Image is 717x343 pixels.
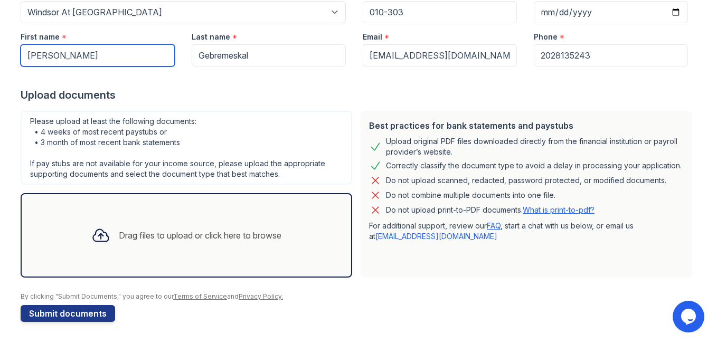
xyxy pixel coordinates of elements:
[386,159,682,172] div: Correctly classify the document type to avoid a delay in processing your application.
[369,119,684,132] div: Best practices for bank statements and paystubs
[21,305,115,322] button: Submit documents
[192,32,230,42] label: Last name
[386,205,595,215] p: Do not upload print-to-PDF documents.
[21,88,696,102] div: Upload documents
[386,189,555,202] div: Do not combine multiple documents into one file.
[487,221,501,230] a: FAQ
[534,32,558,42] label: Phone
[386,136,684,157] div: Upload original PDF files downloaded directly from the financial institution or payroll provider’...
[673,301,706,332] iframe: chat widget
[21,292,696,301] div: By clicking "Submit Documents," you agree to our and
[375,232,497,241] a: [EMAIL_ADDRESS][DOMAIN_NAME]
[369,221,684,242] p: For additional support, review our , start a chat with us below, or email us at
[386,174,666,187] div: Do not upload scanned, redacted, password protected, or modified documents.
[363,32,382,42] label: Email
[239,292,283,300] a: Privacy Policy.
[173,292,227,300] a: Terms of Service
[21,111,352,185] div: Please upload at least the following documents: • 4 weeks of most recent paystubs or • 3 month of...
[21,32,60,42] label: First name
[523,205,595,214] a: What is print-to-pdf?
[119,229,281,242] div: Drag files to upload or click here to browse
